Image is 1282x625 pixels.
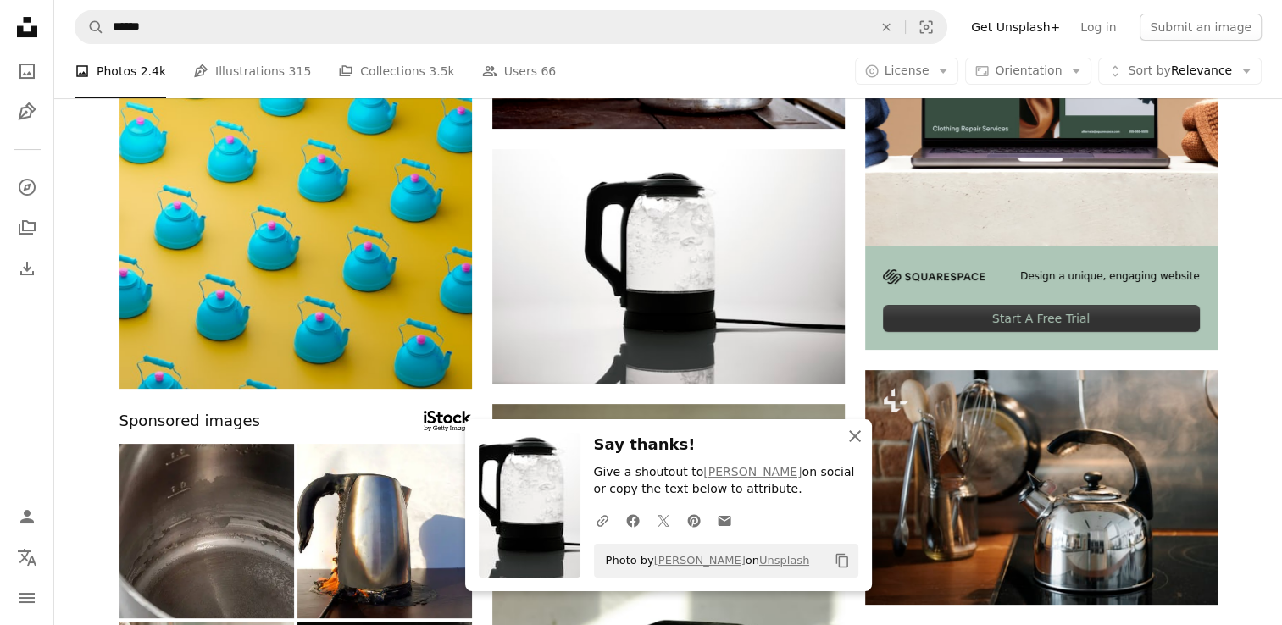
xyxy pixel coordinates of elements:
a: a group of tea kettles sitting on top of a yellow surface [119,133,472,148]
span: License [885,64,930,77]
span: Orientation [995,64,1062,77]
button: Clear [868,11,905,43]
a: [PERSON_NAME] [654,554,746,567]
button: Orientation [965,58,1091,85]
button: Menu [10,581,44,615]
a: Log in [1070,14,1126,41]
a: Share on Pinterest [679,503,709,537]
span: 315 [289,62,312,80]
a: Unsplash [759,554,809,567]
a: a black and white photo of a water kettle [492,258,845,274]
img: Closeup of kettle on the stove [865,370,1218,606]
a: Log in / Sign up [10,500,44,534]
span: Photo by on [597,547,810,574]
a: Home — Unsplash [10,10,44,47]
a: Photos [10,54,44,88]
form: Find visuals sitewide [75,10,947,44]
span: Design a unique, engaging website [1020,269,1200,284]
button: Copy to clipboard [828,546,857,575]
img: a black and white photo of a water kettle [492,149,845,384]
a: Illustrations 315 [193,44,311,98]
div: Start A Free Trial [883,305,1200,332]
button: Submit an image [1140,14,1262,41]
a: Closeup of kettle on the stove [865,479,1218,495]
h3: Say thanks! [594,433,858,457]
img: file-1705255347840-230a6ab5bca9image [883,269,985,284]
span: Relevance [1128,63,1232,80]
span: 66 [541,62,556,80]
a: Share over email [709,503,740,537]
button: Search Unsplash [75,11,104,43]
a: [PERSON_NAME] [703,465,802,478]
a: Collections 3.5k [338,44,454,98]
a: Download History [10,252,44,285]
p: Give a shoutout to on social or copy the text below to attribute. [594,464,858,498]
a: Users 66 [482,44,557,98]
img: Burning Electric kettle. Electric kettle for tea caught on fire over table. [297,444,472,618]
span: Sponsored images [119,409,260,434]
a: Explore [10,170,44,204]
span: Sort by [1128,64,1170,77]
a: Share on Twitter [648,503,679,537]
button: Sort byRelevance [1098,58,1262,85]
span: 3.5k [429,62,454,80]
button: License [855,58,959,85]
button: Visual search [906,11,946,43]
a: Get Unsplash+ [961,14,1070,41]
button: Language [10,540,44,574]
a: Collections [10,211,44,245]
a: Illustrations [10,95,44,129]
img: A look inside a heavily calcified kettle. [119,444,294,618]
a: Share on Facebook [618,503,648,537]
